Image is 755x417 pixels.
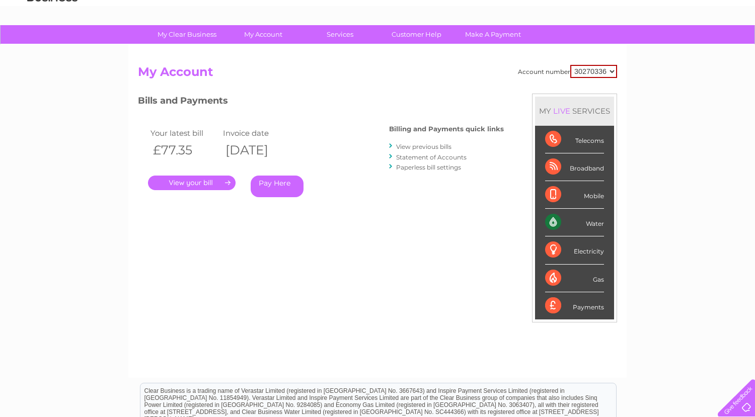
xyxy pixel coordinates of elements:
[631,43,661,50] a: Telecoms
[389,125,504,133] h4: Billing and Payments quick links
[145,25,229,44] a: My Clear Business
[396,143,451,150] a: View previous bills
[545,265,604,292] div: Gas
[545,126,604,153] div: Telecoms
[298,25,382,44] a: Services
[396,163,461,171] a: Paperless bill settings
[148,176,236,190] a: .
[222,25,305,44] a: My Account
[251,176,304,197] a: Pay Here
[396,153,467,161] a: Statement of Accounts
[545,181,604,209] div: Mobile
[551,106,572,116] div: LIVE
[545,153,604,181] div: Broadband
[545,236,604,264] div: Electricity
[667,43,682,50] a: Blog
[722,43,746,50] a: Log out
[138,94,504,111] h3: Bills and Payments
[140,6,616,49] div: Clear Business is a trading name of Verastar Limited (registered in [GEOGRAPHIC_DATA] No. 3667643...
[518,65,617,78] div: Account number
[220,126,293,140] td: Invoice date
[545,292,604,319] div: Payments
[688,43,713,50] a: Contact
[220,140,293,160] th: [DATE]
[375,25,458,44] a: Customer Help
[565,5,635,18] a: 0333 014 3131
[535,97,614,125] div: MY SERVICES
[451,25,535,44] a: Make A Payment
[578,43,597,50] a: Water
[148,126,220,140] td: Your latest bill
[27,26,78,57] img: logo.png
[603,43,625,50] a: Energy
[148,140,220,160] th: £77.35
[138,65,617,84] h2: My Account
[545,209,604,236] div: Water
